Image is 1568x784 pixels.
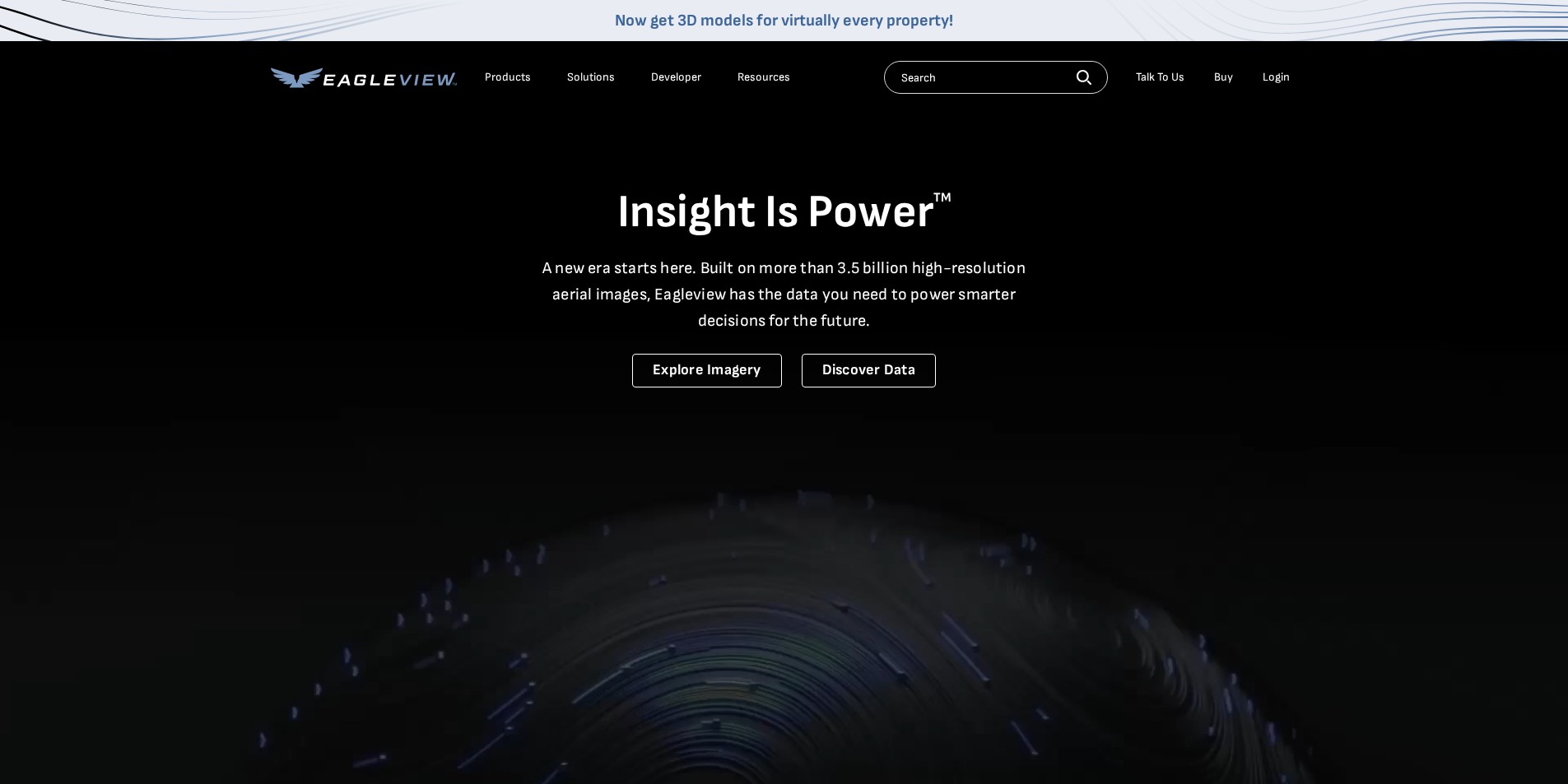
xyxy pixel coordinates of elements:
[615,11,953,30] a: Now get 3D models for virtually every property!
[884,61,1108,94] input: Search
[632,354,782,387] a: Explore Imagery
[1214,70,1233,85] a: Buy
[485,70,531,85] div: Products
[567,70,615,85] div: Solutions
[802,354,936,387] a: Discover Data
[1263,70,1290,85] div: Login
[933,190,952,206] sup: TM
[737,70,790,85] div: Resources
[271,184,1298,242] h1: Insight Is Power
[1136,70,1184,85] div: Talk To Us
[533,255,1036,334] p: A new era starts here. Built on more than 3.5 billion high-resolution aerial images, Eagleview ha...
[651,70,701,85] a: Developer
